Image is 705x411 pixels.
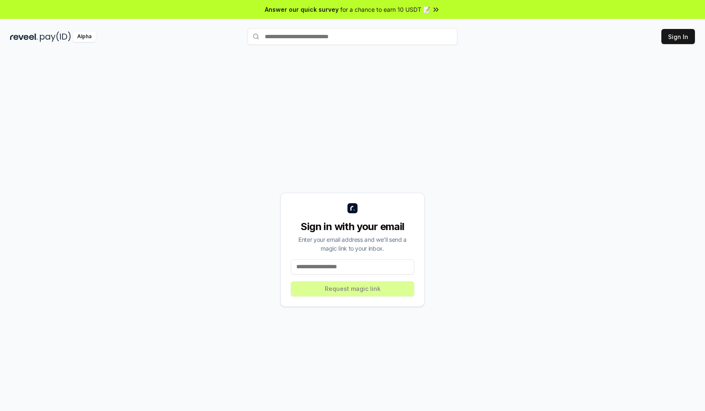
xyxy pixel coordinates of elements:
[340,5,430,14] span: for a chance to earn 10 USDT 📝
[291,235,414,253] div: Enter your email address and we’ll send a magic link to your inbox.
[661,29,695,44] button: Sign In
[291,220,414,233] div: Sign in with your email
[40,31,71,42] img: pay_id
[265,5,339,14] span: Answer our quick survey
[347,203,358,213] img: logo_small
[73,31,96,42] div: Alpha
[10,31,38,42] img: reveel_dark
